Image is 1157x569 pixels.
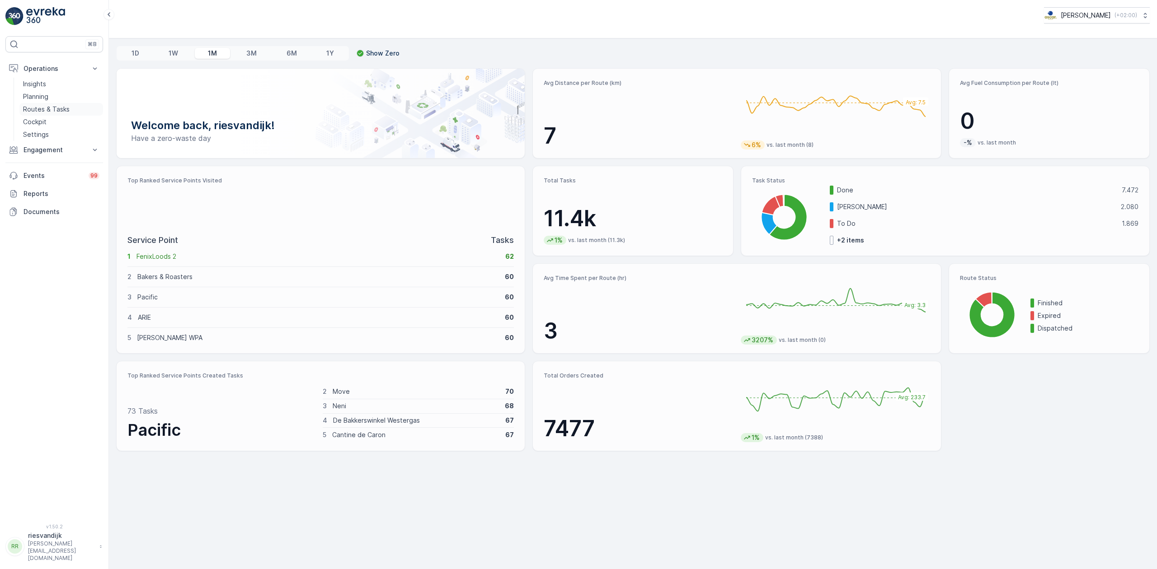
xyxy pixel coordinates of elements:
[752,177,1138,184] p: Task Status
[323,416,327,425] p: 4
[1038,311,1138,320] p: Expired
[837,186,1116,195] p: Done
[544,415,734,442] p: 7477
[127,406,158,416] p: 73 Tasks
[169,49,178,58] p: 1W
[323,387,327,396] p: 2
[127,252,131,261] p: 1
[28,540,95,562] p: [PERSON_NAME][EMAIL_ADDRESS][DOMAIN_NAME]
[132,49,139,58] p: 1D
[24,207,99,216] p: Documents
[127,234,178,247] p: Service Point
[568,237,625,244] p: vs. last month (11.3k)
[24,145,85,154] p: Engagement
[26,7,65,25] img: logo_light-DOdMpM7g.png
[88,41,97,48] p: ⌘B
[837,202,1115,211] p: [PERSON_NAME]
[127,372,514,379] p: Top Ranked Service Points Created Tasks
[246,49,257,58] p: 3M
[963,138,973,147] p: -%
[1061,11,1111,20] p: [PERSON_NAME]
[1121,202,1138,211] p: 2.080
[960,275,1138,282] p: Route Status
[765,434,823,441] p: vs. last month (7388)
[323,401,327,410] p: 3
[779,336,826,344] p: vs. last month (0)
[5,185,103,203] a: Reports
[136,252,499,261] p: FenixLoods 2
[24,189,99,198] p: Reports
[1115,12,1137,19] p: ( +02:00 )
[505,333,514,342] p: 60
[127,293,132,302] p: 3
[544,79,734,87] p: Avg Distance per Route (km)
[19,128,103,141] a: Settings
[23,105,70,114] p: Routes & Tasks
[505,430,514,439] p: 67
[24,171,83,180] p: Events
[19,116,103,128] a: Cockpit
[326,49,334,58] p: 1Y
[1122,219,1138,228] p: 1.869
[505,387,514,396] p: 70
[323,430,326,439] p: 5
[127,177,514,184] p: Top Ranked Service Points Visited
[19,103,103,116] a: Routes & Tasks
[544,177,722,184] p: Total Tasks
[24,64,85,73] p: Operations
[333,387,500,396] p: Move
[544,275,734,282] p: Avg Time Spent per Route (hr)
[1044,10,1057,20] img: basis-logo_rgb2x.png
[505,313,514,322] p: 60
[5,531,103,562] button: RRriesvandijk[PERSON_NAME][EMAIL_ADDRESS][DOMAIN_NAME]
[287,49,297,58] p: 6M
[5,203,103,221] a: Documents
[23,117,47,126] p: Cockpit
[1122,186,1138,195] p: 7.472
[751,433,761,442] p: 1%
[5,141,103,159] button: Engagement
[5,7,24,25] img: logo
[127,313,132,322] p: 4
[767,141,814,149] p: vs. last month (8)
[505,252,514,261] p: 62
[837,219,1116,228] p: To Do
[23,130,49,139] p: Settings
[960,107,1138,135] p: 0
[751,336,774,345] p: 3207%
[8,539,22,554] div: RR
[544,205,722,232] p: 11.4k
[127,420,181,440] span: Pacific
[978,139,1016,146] p: vs. last month
[90,172,98,179] p: 99
[131,118,510,133] p: Welcome back, riesvandijk!
[544,122,734,149] p: 7
[137,272,499,281] p: Bakers & Roasters
[208,49,217,58] p: 1M
[131,133,510,144] p: Have a zero-waste day
[19,90,103,103] a: Planning
[505,272,514,281] p: 60
[332,430,500,439] p: Cantine de Caron
[544,372,734,379] p: Total Orders Created
[505,401,514,410] p: 68
[127,272,132,281] p: 2
[1038,298,1138,308] p: Finished
[751,140,762,149] p: 6%
[23,79,46,89] p: Insights
[137,293,499,302] p: Pacific
[505,416,514,425] p: 67
[23,92,48,101] p: Planning
[333,416,500,425] p: De Bakkerswinkel Westergas
[1044,7,1150,23] button: [PERSON_NAME](+02:00)
[333,401,499,410] p: Neni
[960,79,1138,87] p: Avg Fuel Consumption per Route (lt)
[554,236,564,245] p: 1%
[5,167,103,185] a: Events99
[19,78,103,90] a: Insights
[5,524,103,529] span: v 1.50.2
[137,333,499,342] p: [PERSON_NAME] WPA
[544,317,734,345] p: 3
[505,293,514,302] p: 60
[837,236,864,245] p: + 2 items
